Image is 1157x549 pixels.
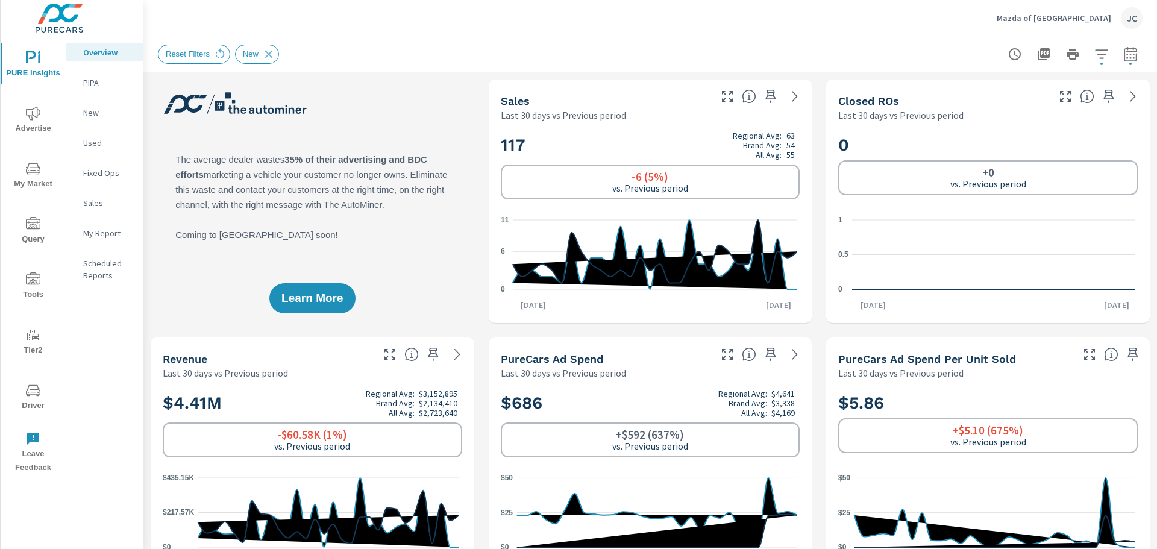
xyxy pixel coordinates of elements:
[729,398,767,408] p: Brand Avg:
[4,272,62,302] span: Tools
[786,140,795,150] p: 54
[501,285,505,293] text: 0
[1121,7,1143,29] div: JC
[743,140,782,150] p: Brand Avg:
[158,45,230,64] div: Reset Filters
[501,509,513,517] text: $25
[66,194,143,212] div: Sales
[512,299,554,311] p: [DATE]
[380,345,400,364] button: Make Fullscreen
[852,299,894,311] p: [DATE]
[761,345,780,364] span: Save this to your personalized report
[66,104,143,122] div: New
[718,389,767,398] p: Regional Avg:
[1061,42,1085,66] button: Print Report
[83,46,133,58] p: Overview
[4,162,62,191] span: My Market
[501,131,800,160] h2: 117
[269,283,355,313] button: Learn More
[419,408,457,418] p: $2,723,640
[4,328,62,357] span: Tier2
[277,428,347,441] h6: -$60.58K (1%)
[404,347,419,362] span: Total sales revenue over the selected date range. [Source: This data is sourced from the dealer’s...
[838,134,1138,155] h2: 0
[66,134,143,152] div: Used
[448,345,467,364] a: See more details in report
[1099,87,1118,106] span: Save this to your personalized report
[756,150,782,160] p: All Avg:
[982,166,994,178] h6: +0
[4,217,62,246] span: Query
[163,353,207,365] h5: Revenue
[66,74,143,92] div: PIPA
[501,353,603,365] h5: PureCars Ad Spend
[1032,42,1056,66] button: "Export Report to PDF"
[66,164,143,182] div: Fixed Ops
[997,13,1111,24] p: Mazda of [GEOGRAPHIC_DATA]
[612,183,688,193] p: vs. Previous period
[1056,87,1075,106] button: Make Fullscreen
[838,366,964,380] p: Last 30 days vs Previous period
[953,424,1023,436] h6: +$5.10 (675%)
[66,254,143,284] div: Scheduled Reports
[838,474,850,482] text: $50
[83,137,133,149] p: Used
[389,408,415,418] p: All Avg:
[741,408,767,418] p: All Avg:
[4,106,62,136] span: Advertise
[733,131,782,140] p: Regional Avg:
[771,408,795,418] p: $4,169
[66,43,143,61] div: Overview
[163,389,462,418] h2: $4.41M
[4,431,62,475] span: Leave Feedback
[424,345,443,364] span: Save this to your personalized report
[785,345,804,364] a: See more details in report
[419,398,457,408] p: $2,134,410
[742,89,756,104] span: Number of vehicles sold by the dealership over the selected date range. [Source: This data is sou...
[376,398,415,408] p: Brand Avg:
[83,257,133,281] p: Scheduled Reports
[501,216,509,224] text: 11
[771,389,795,398] p: $4,641
[718,345,737,364] button: Make Fullscreen
[786,150,795,160] p: 55
[838,392,1138,413] h2: $5.86
[786,131,795,140] p: 63
[1123,87,1143,106] a: See more details in report
[236,49,266,58] span: New
[838,251,848,259] text: 0.5
[501,247,505,256] text: 6
[501,474,513,482] text: $50
[235,45,279,64] div: New
[1096,299,1138,311] p: [DATE]
[163,474,194,482] text: $435.15K
[4,51,62,80] span: PURE Insights
[66,224,143,242] div: My Report
[83,77,133,89] p: PIPA
[501,389,800,418] h2: $686
[950,436,1026,447] p: vs. Previous period
[1104,347,1118,362] span: Average cost of advertising per each vehicle sold at the dealer over the selected date range. The...
[718,87,737,106] button: Make Fullscreen
[950,178,1026,189] p: vs. Previous period
[632,171,668,183] h6: -6 (5%)
[501,95,530,107] h5: Sales
[1118,42,1143,66] button: Select Date Range
[838,509,850,517] text: $25
[274,441,350,451] p: vs. Previous period
[501,108,626,122] p: Last 30 days vs Previous period
[501,366,626,380] p: Last 30 days vs Previous period
[281,293,343,304] span: Learn More
[83,197,133,209] p: Sales
[163,509,194,517] text: $217.57K
[838,216,842,224] text: 1
[761,87,780,106] span: Save this to your personalized report
[1,36,66,480] div: nav menu
[771,398,795,408] p: $3,338
[742,347,756,362] span: Total cost of media for all PureCars channels for the selected dealership group over the selected...
[616,428,684,441] h6: +$592 (637%)
[1080,89,1094,104] span: Number of Repair Orders Closed by the selected dealership group over the selected time range. [So...
[838,95,899,107] h5: Closed ROs
[1123,345,1143,364] span: Save this to your personalized report
[366,389,415,398] p: Regional Avg:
